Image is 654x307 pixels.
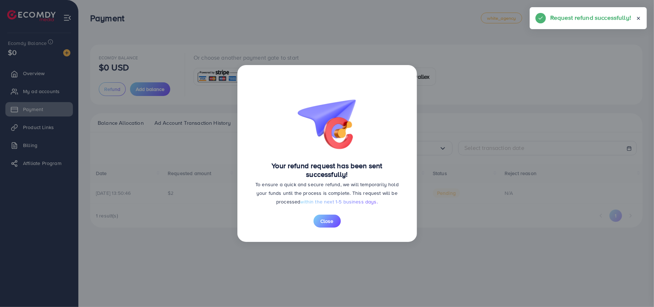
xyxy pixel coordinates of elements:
iframe: Chat [623,275,649,302]
p: To ensure a quick and secure refund, we will temporarily hold your funds until the process is com... [252,180,403,206]
span: within the next 1-5 business days. [301,198,378,205]
span: Close [321,217,334,225]
h5: Request refund successfully! [550,13,631,22]
button: Close [314,215,341,228]
h4: Your refund request has been sent successfully! [252,161,403,179]
img: bg-request-refund-success.26ac5564.png [291,79,363,153]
